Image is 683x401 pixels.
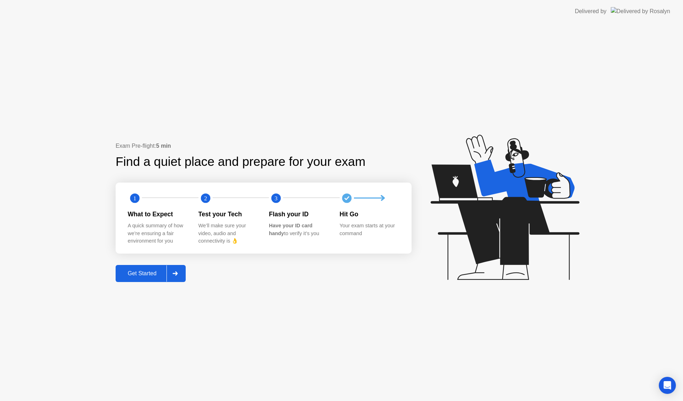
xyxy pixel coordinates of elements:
div: We’ll make sure your video, audio and connectivity is 👌 [198,222,258,245]
div: A quick summary of how we’re ensuring a fair environment for you [128,222,187,245]
div: Your exam starts at your command [340,222,399,237]
text: 2 [204,195,207,201]
div: Exam Pre-flight: [116,142,412,150]
div: Get Started [118,270,166,277]
text: 1 [133,195,136,201]
b: 5 min [156,143,171,149]
img: Delivered by Rosalyn [611,7,670,15]
div: Delivered by [575,7,607,16]
div: Hit Go [340,210,399,219]
div: What to Expect [128,210,187,219]
div: to verify it’s you [269,222,328,237]
div: Test your Tech [198,210,258,219]
div: Find a quiet place and prepare for your exam [116,152,366,171]
div: Flash your ID [269,210,328,219]
div: Open Intercom Messenger [659,377,676,394]
button: Get Started [116,265,186,282]
b: Have your ID card handy [269,223,312,236]
text: 3 [275,195,277,201]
